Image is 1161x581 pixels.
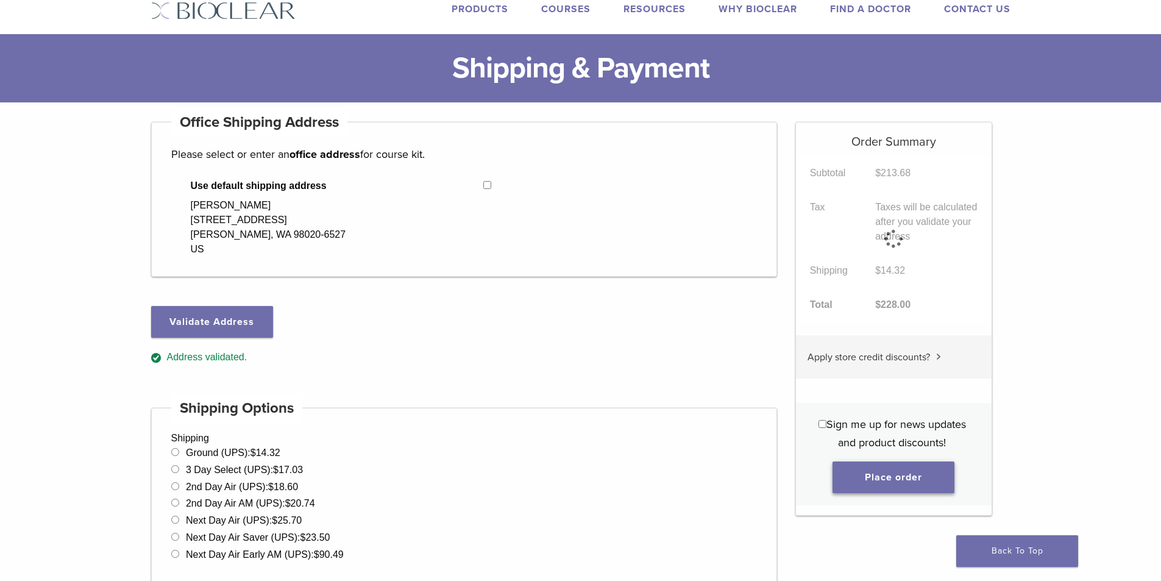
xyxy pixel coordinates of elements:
h4: Shipping Options [171,394,303,423]
span: Apply store credit discounts? [808,351,930,363]
span: $ [268,482,274,492]
bdi: 90.49 [314,549,344,560]
bdi: 14.32 [250,447,280,458]
input: Sign me up for news updates and product discounts! [818,420,826,428]
label: Ground (UPS): [186,447,280,458]
p: Please select or enter an for course kit. [171,145,758,163]
bdi: 23.50 [300,532,330,543]
a: Contact Us [944,3,1010,15]
span: Use default shipping address [191,179,484,193]
a: Find A Doctor [830,3,911,15]
label: 2nd Day Air (UPS): [186,482,298,492]
label: 3 Day Select (UPS): [186,465,303,475]
bdi: 17.03 [273,465,303,475]
a: Resources [623,3,686,15]
span: $ [314,549,319,560]
span: Sign me up for news updates and product discounts! [826,418,966,449]
button: Validate Address [151,306,273,338]
span: $ [285,498,291,508]
h4: Office Shipping Address [171,108,348,137]
strong: office address [289,148,360,161]
span: $ [272,515,277,526]
span: $ [250,447,256,458]
label: 2nd Day Air AM (UPS): [186,498,315,508]
div: Address validated. [151,350,778,365]
img: caret.svg [936,354,941,360]
div: [PERSON_NAME] [STREET_ADDRESS] [PERSON_NAME], WA 98020-6527 US [191,198,346,257]
a: Back To Top [956,535,1078,567]
bdi: 20.74 [285,498,315,508]
span: $ [300,532,306,543]
bdi: 25.70 [272,515,302,526]
a: Products [452,3,508,15]
h5: Order Summary [796,123,992,149]
img: Bioclear [151,2,296,20]
label: Next Day Air (UPS): [186,515,302,526]
a: Why Bioclear [719,3,797,15]
bdi: 18.60 [268,482,298,492]
label: Next Day Air Early AM (UPS): [186,549,344,560]
span: $ [273,465,279,475]
button: Place order [833,462,954,493]
label: Next Day Air Saver (UPS): [186,532,330,543]
a: Courses [541,3,591,15]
